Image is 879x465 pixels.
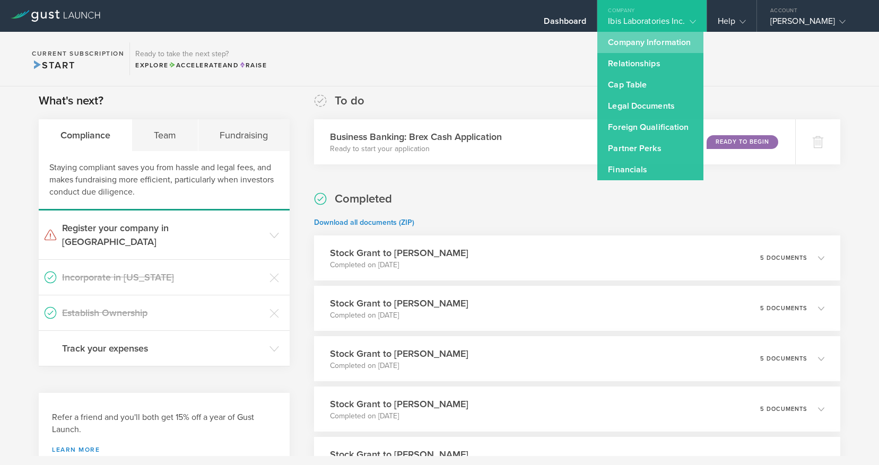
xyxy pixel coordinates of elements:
[239,62,267,69] span: Raise
[608,16,695,32] div: Ibis Laboratories Inc.
[770,16,860,32] div: [PERSON_NAME]
[39,119,132,151] div: Compliance
[135,60,267,70] div: Explore
[718,16,746,32] div: Help
[32,50,124,57] h2: Current Subscription
[330,347,468,361] h3: Stock Grant to [PERSON_NAME]
[330,296,468,310] h3: Stock Grant to [PERSON_NAME]
[760,305,807,311] p: 5 documents
[129,42,272,75] div: Ready to take the next step?ExploreAccelerateandRaise
[132,119,198,151] div: Team
[135,50,267,58] h3: Ready to take the next step?
[62,270,264,284] h3: Incorporate in [US_STATE]
[169,62,223,69] span: Accelerate
[330,361,468,371] p: Completed on [DATE]
[52,446,276,453] a: Learn more
[39,151,290,210] div: Staying compliant saves you from hassle and legal fees, and makes fundraising more efficient, par...
[330,144,502,154] p: Ready to start your application
[335,93,364,109] h2: To do
[760,406,807,412] p: 5 documents
[335,191,392,207] h2: Completed
[39,93,103,109] h2: What's next?
[330,130,502,144] h3: Business Banking: Brex Cash Application
[760,356,807,362] p: 5 documents
[760,255,807,261] p: 5 documents
[62,306,264,320] h3: Establish Ownership
[198,119,290,151] div: Fundraising
[169,62,239,69] span: and
[330,411,468,422] p: Completed on [DATE]
[707,135,778,149] div: Ready to Begin
[330,246,468,260] h3: Stock Grant to [PERSON_NAME]
[544,16,586,32] div: Dashboard
[62,341,264,355] h3: Track your expenses
[314,119,795,164] div: Business Banking: Brex Cash ApplicationReady to start your applicationReady to Begin
[314,218,414,227] a: Download all documents (ZIP)
[330,397,468,411] h3: Stock Grant to [PERSON_NAME]
[330,310,468,321] p: Completed on [DATE]
[330,260,468,270] p: Completed on [DATE]
[52,411,276,436] h3: Refer a friend and you'll both get 15% off a year of Gust Launch.
[32,59,75,71] span: Start
[826,414,879,465] iframe: Chat Widget
[62,221,264,249] h3: Register your company in [GEOGRAPHIC_DATA]
[330,448,468,461] h3: Stock Grant to [PERSON_NAME]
